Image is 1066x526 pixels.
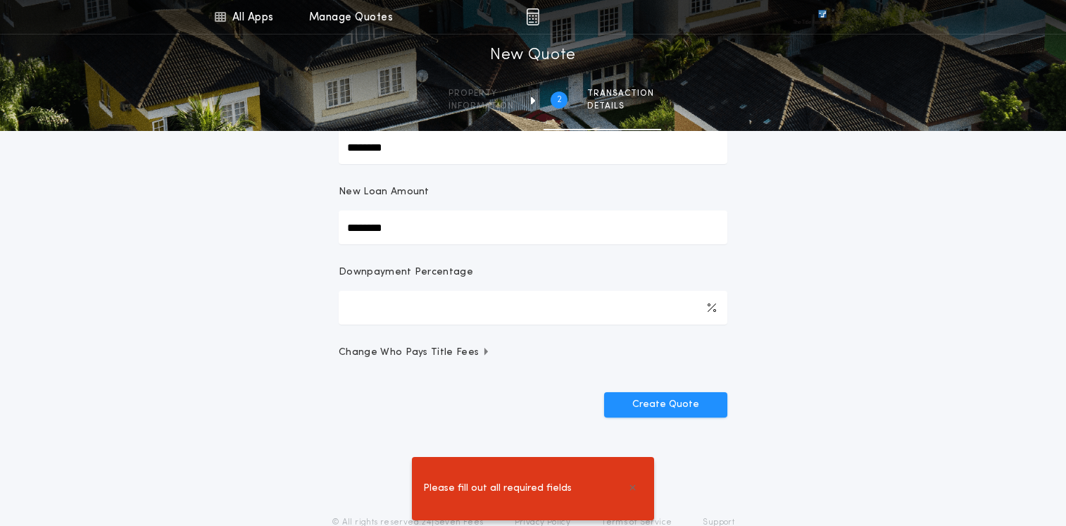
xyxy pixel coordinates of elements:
p: New Loan Amount [339,185,429,199]
img: vs-icon [793,10,852,24]
input: Sale Price [339,130,727,164]
input: Downpayment Percentage [339,291,727,325]
button: Change Who Pays Title Fees [339,346,727,360]
span: Property [449,88,514,99]
p: Downpayment Percentage [339,265,473,280]
span: Please fill out all required fields [423,481,572,496]
h1: New Quote [490,44,576,67]
span: Change Who Pays Title Fees [339,346,490,360]
span: details [587,101,654,112]
img: img [526,8,539,25]
span: information [449,101,514,112]
input: New Loan Amount [339,211,727,244]
span: Transaction [587,88,654,99]
h2: 2 [557,94,562,106]
button: Create Quote [604,392,727,418]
